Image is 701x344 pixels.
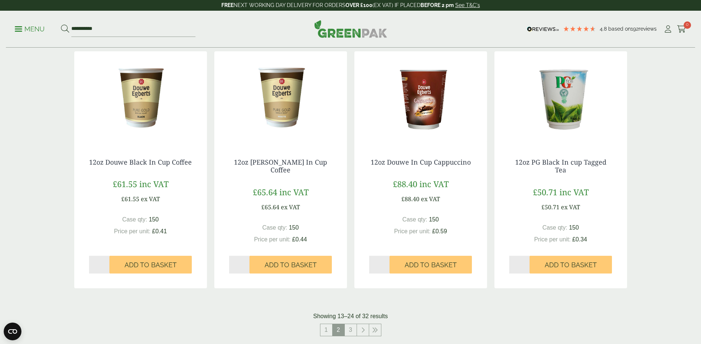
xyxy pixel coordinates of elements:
[261,203,279,211] span: £65.64
[677,25,686,33] i: Cart
[234,158,327,175] a: 12oz [PERSON_NAME] In Cup Coffee
[631,26,639,32] span: 192
[542,224,568,231] span: Case qty:
[214,51,347,144] img: 12oz Douwe White In Cup Coffee-0
[125,261,177,269] span: Add to Basket
[455,2,480,8] a: See T&C's
[608,26,631,32] span: Based on
[109,256,192,274] button: Add to Basket
[569,224,579,231] span: 150
[254,236,290,242] span: Price per unit:
[432,228,447,234] span: £0.59
[221,2,234,8] strong: FREE
[561,203,580,211] span: ex VAT
[572,236,587,242] span: £0.34
[389,256,472,274] button: Add to Basket
[149,216,159,223] span: 150
[249,256,332,274] button: Add to Basket
[419,178,449,189] span: inc VAT
[393,178,417,189] span: £88.40
[15,25,45,34] p: Menu
[4,323,21,340] button: Open CMP widget
[346,2,372,8] strong: OVER £100
[333,324,344,336] span: 2
[89,158,192,166] a: 12oz Douwe Black In Cup Coffee
[530,256,612,274] button: Add to Basket
[421,2,454,8] strong: BEFORE 2 pm
[527,27,559,32] img: REVIEWS.io
[639,26,657,32] span: reviews
[139,178,169,189] span: inc VAT
[113,178,137,189] span: £61.55
[421,195,440,203] span: ex VAT
[314,20,387,38] img: GreenPak Supplies
[563,25,596,32] div: 4.8 Stars
[114,228,150,234] span: Price per unit:
[152,228,167,234] span: £0.41
[289,224,299,231] span: 150
[281,203,300,211] span: ex VAT
[429,216,439,223] span: 150
[394,228,431,234] span: Price per unit:
[262,224,287,231] span: Case qty:
[545,261,597,269] span: Add to Basket
[559,186,589,197] span: inc VAT
[292,236,307,242] span: £0.44
[74,51,207,144] img: Douwe Egberts Black
[541,203,559,211] span: £50.71
[684,21,691,29] span: 0
[253,186,277,197] span: £65.64
[600,26,608,32] span: 4.8
[405,261,457,269] span: Add to Basket
[354,51,487,144] img: Douwe Egberts Cappuccino
[121,195,139,203] span: £61.55
[122,216,147,223] span: Case qty:
[320,324,332,336] a: 1
[371,158,471,166] a: 12oz Douwe In Cup Cappuccino
[279,186,309,197] span: inc VAT
[15,25,45,32] a: Menu
[663,25,673,33] i: My Account
[265,261,317,269] span: Add to Basket
[494,51,627,144] img: PG tips
[533,186,557,197] span: £50.71
[401,195,419,203] span: £88.40
[677,24,686,35] a: 0
[141,195,160,203] span: ex VAT
[515,158,606,175] a: 12oz PG Black In cup Tagged Tea
[345,324,357,336] a: 3
[534,236,571,242] span: Price per unit:
[313,312,388,321] p: Showing 13–24 of 32 results
[402,216,428,223] span: Case qty:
